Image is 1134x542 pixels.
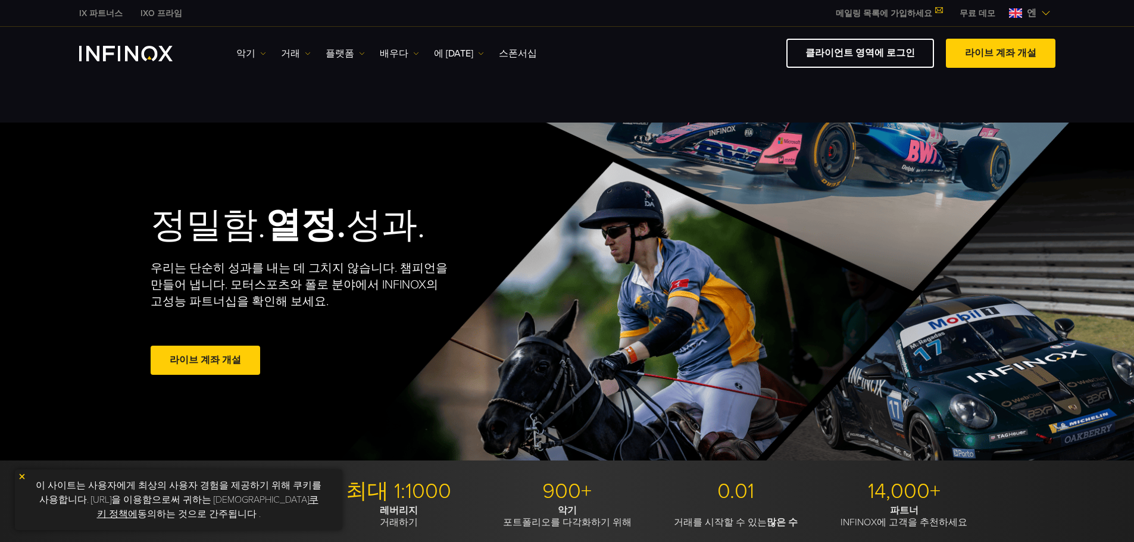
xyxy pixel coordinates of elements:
[380,505,418,516] font: 레버리지
[70,7,132,20] a: 인피녹스
[786,39,934,68] a: 클라이언트 영역에 로그인
[558,505,577,516] font: 악기
[346,204,425,247] font: 성과.
[499,46,537,61] a: 스폰서십
[151,261,448,309] font: 우리는 단순히 성과를 내는 데 그치지 않습니다. 챔피언을 만들어 냅니다. 모터스포츠와 폴로 분야에서 INFINOX의 고성능 파트너십을 확인해 보세요.
[380,516,418,528] font: 거래하기
[36,480,321,506] font: 이 사이트는 사용자에게 최상의 사용자 경험을 제공하기 위해 쿠키를 사용합니다. [URL]을 이용함으로써 귀하는 [DEMOGRAPHIC_DATA]
[281,46,311,61] a: 거래
[674,516,767,528] font: 거래를 시작할 수 있는
[868,478,941,504] font: 14,000+
[18,472,26,481] img: 노란색 닫기 아이콘
[170,354,241,366] font: 라이브 계좌 개설
[434,48,473,59] font: 에 [DATE]
[281,48,300,59] font: 거래
[946,39,1055,68] a: 라이브 계좌 개설
[542,478,592,504] font: 900+
[890,505,919,516] font: 파트너
[140,8,182,18] font: IXO 프라임
[960,8,995,18] font: 무료 데모
[380,48,408,59] font: 배우다
[151,346,260,375] a: 라이브 계좌 개설
[79,46,201,61] a: INFINOX 로고
[805,47,915,59] font: 클라이언트 영역에 로그인
[836,8,932,18] font: 메일링 목록에 가입하세요
[138,508,261,520] font: 동의하는 것으로 간주됩니다 .
[951,7,1004,20] a: 인피녹스 메뉴
[434,46,484,61] a: 에 [DATE]
[841,516,967,528] font: INFINOX에 고객을 추천하세요
[767,516,798,528] font: 많은 수
[236,46,266,61] a: 악기
[499,48,537,59] font: 스폰서십
[236,48,255,59] font: 악기
[265,204,346,247] font: 열정.
[132,7,191,20] a: 인피녹스
[827,8,951,18] a: 메일링 목록에 가입하세요
[151,204,265,247] font: 정밀함.
[503,516,632,528] font: 포트폴리오를 다각화하기 위해
[717,478,754,504] font: 0.01
[380,46,419,61] a: 배우다
[326,46,365,61] a: 플랫폼
[965,47,1036,59] font: 라이브 계좌 개설
[346,478,451,504] font: 최대 1:1000
[326,48,354,59] font: 플랫폼
[79,8,123,18] font: IX 파트너스
[1027,7,1036,19] font: 엔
